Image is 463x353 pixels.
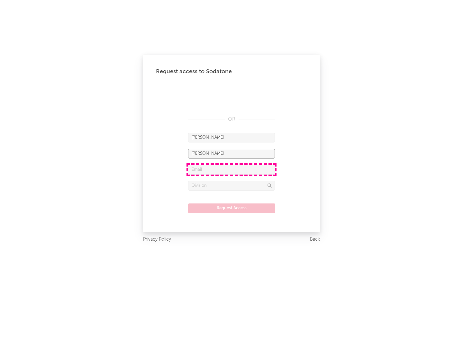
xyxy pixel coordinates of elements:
[143,236,171,244] a: Privacy Policy
[188,116,275,123] div: OR
[188,181,275,191] input: Division
[188,133,275,142] input: First Name
[188,165,275,175] input: Email
[188,149,275,159] input: Last Name
[156,68,307,75] div: Request access to Sodatone
[310,236,320,244] a: Back
[188,203,275,213] button: Request Access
